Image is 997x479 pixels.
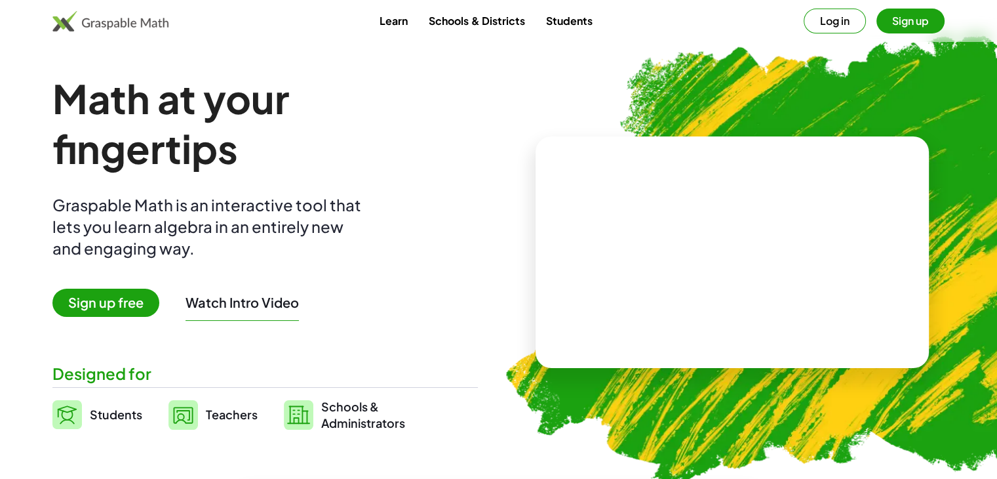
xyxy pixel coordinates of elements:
img: svg%3e [168,400,198,430]
a: Schools & Districts [418,9,535,33]
img: svg%3e [284,400,313,430]
a: Students [52,398,142,431]
button: Sign up [876,9,945,33]
div: Graspable Math is an interactive tool that lets you learn algebra in an entirely new and engaging... [52,194,367,259]
video: What is this? This is dynamic math notation. Dynamic math notation plays a central role in how Gr... [634,203,831,302]
button: Watch Intro Video [186,294,299,311]
span: Schools & Administrators [321,398,405,431]
h1: Math at your fingertips [52,73,469,173]
span: Sign up free [52,289,159,317]
a: Learn [369,9,418,33]
span: Students [90,407,142,422]
a: Teachers [168,398,258,431]
span: Teachers [206,407,258,422]
img: svg%3e [52,400,82,429]
button: Log in [804,9,866,33]
div: Designed for [52,363,478,385]
a: Students [535,9,602,33]
a: Schools &Administrators [284,398,405,431]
